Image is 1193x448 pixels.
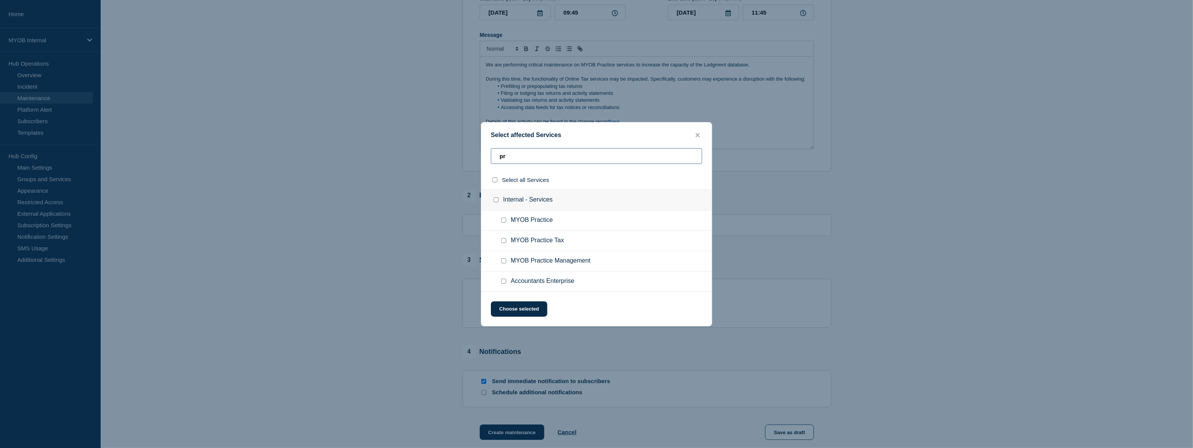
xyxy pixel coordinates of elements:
input: Search [491,148,702,164]
span: Accountants Enterprise [511,278,574,285]
input: select all checkbox [492,177,497,182]
input: MYOB Practice Management checkbox [501,258,506,263]
span: MYOB Practice [511,217,553,224]
span: Select all Services [502,177,549,183]
input: Accountants Enterprise checkbox [501,279,506,284]
button: close button [693,132,702,139]
div: Select affected Services [481,132,712,139]
div: Internal - Services [481,190,712,210]
input: Internal - Services checkbox [494,197,499,202]
input: MYOB Practice checkbox [501,218,506,223]
input: MYOB Practice Tax checkbox [501,238,506,243]
span: MYOB Practice Management [511,257,590,265]
span: MYOB Practice Tax [511,237,564,245]
button: Choose selected [491,301,547,317]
